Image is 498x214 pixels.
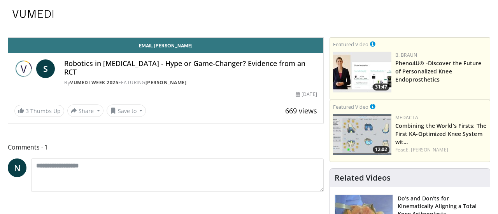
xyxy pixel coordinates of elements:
[64,59,317,76] h4: Robotics in [MEDICAL_DATA] - Hype or Game-Changer? Evidence from an RCT
[146,79,187,86] a: [PERSON_NAME]
[333,41,368,48] small: Featured Video
[285,106,317,115] span: 669 views
[373,84,389,90] span: 31:47
[373,146,389,153] span: 12:02
[370,40,375,48] a: This is paid for by B. Braun
[107,104,146,117] button: Save to
[70,79,118,86] a: Vumedi Week 2025
[333,52,391,92] a: 31:47
[8,158,26,177] a: N
[296,91,317,98] div: [DATE]
[395,52,417,58] a: B. Braun
[333,114,391,155] img: aaf1b7f9-f888-4d9f-a252-3ca059a0bd02.150x105_q85_crop-smart_upscale.jpg
[333,103,368,110] small: Featured Video
[370,102,375,111] a: This is paid for by Medacta
[14,59,33,78] img: Vumedi Week 2025
[14,105,64,117] a: 3 Thumbs Up
[406,146,448,153] a: E. [PERSON_NAME]
[333,52,391,92] img: 2c749dd2-eaed-4ec0-9464-a41d4cc96b76.150x105_q85_crop-smart_upscale.jpg
[67,104,103,117] button: Share
[395,122,486,146] a: Combining the World’s Firsts: The First KA-Optimized Knee System wit…
[335,173,391,183] h4: Related Videos
[333,114,391,155] a: 12:02
[36,59,55,78] a: S
[8,142,324,152] span: Comments 1
[26,107,29,115] span: 3
[395,114,418,121] a: Medacta
[8,38,323,53] a: Email [PERSON_NAME]
[12,10,54,18] img: VuMedi Logo
[64,79,317,86] div: By FEATURING
[395,121,487,146] h3: Combining the World’s Firsts: The First KA-Optimized Knee System with the First Handheld Robotic ...
[395,59,482,83] a: Pheno4U® -Discover the Future of Personalized Knee Endoprosthetics
[395,146,487,153] div: Feat.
